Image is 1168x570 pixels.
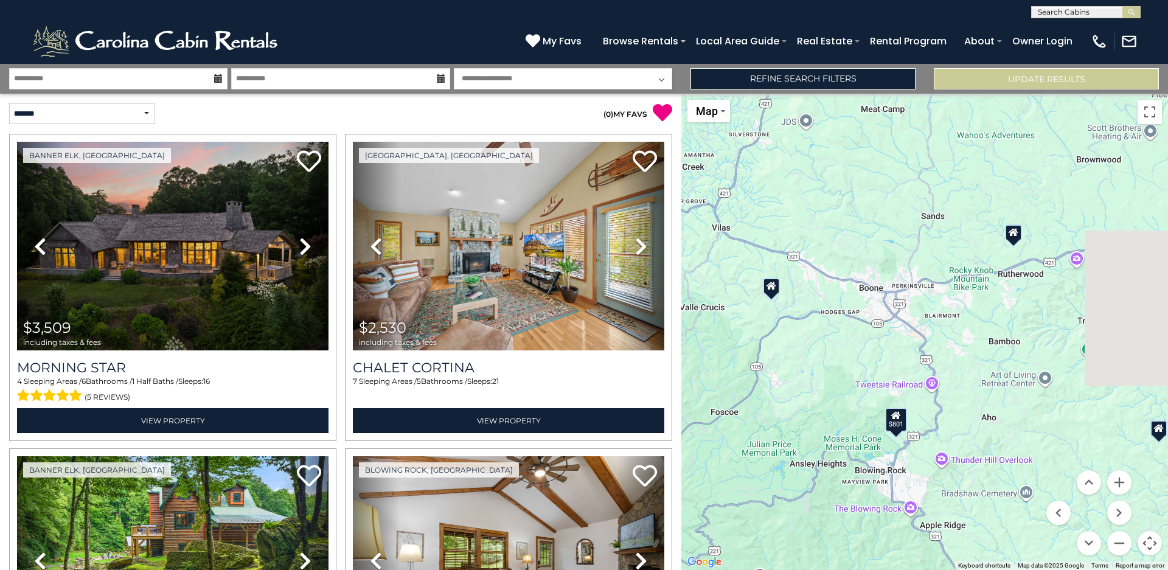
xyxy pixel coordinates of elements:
span: Map data ©2025 Google [1018,562,1084,569]
a: Blowing Rock, [GEOGRAPHIC_DATA] [359,462,519,478]
img: phone-regular-white.png [1091,33,1108,50]
img: thumbnail_163276265.jpeg [17,142,328,350]
a: [GEOGRAPHIC_DATA], [GEOGRAPHIC_DATA] [359,148,539,163]
a: Local Area Guide [690,30,785,52]
a: Chalet Cortina [353,360,664,376]
button: Zoom out [1107,531,1131,555]
a: Open this area in Google Maps (opens a new window) [684,554,725,570]
button: Update Results [934,68,1159,89]
a: My Favs [526,33,585,49]
span: Map [696,105,718,117]
button: Move up [1077,470,1101,495]
img: thumbnail_169786137.jpeg [353,142,664,350]
a: About [958,30,1001,52]
a: Report a map error [1116,562,1164,569]
a: (0)MY FAVS [603,109,647,119]
button: Keyboard shortcuts [958,561,1010,570]
a: View Property [17,408,328,433]
span: (5 reviews) [85,389,130,405]
button: Move down [1077,531,1101,555]
span: My Favs [543,33,582,49]
span: 0 [606,109,611,119]
button: Zoom in [1107,470,1131,495]
a: Real Estate [791,30,858,52]
button: Move right [1107,501,1131,525]
span: including taxes & fees [359,338,437,346]
span: 6 [82,377,86,386]
span: 4 [17,377,22,386]
span: 7 [353,377,357,386]
div: $801 [885,408,907,432]
img: White-1-2.png [30,23,283,60]
a: Refine Search Filters [690,68,916,89]
button: Map camera controls [1138,531,1162,555]
a: Banner Elk, [GEOGRAPHIC_DATA] [23,148,171,163]
span: including taxes & fees [23,338,101,346]
div: Sleeping Areas / Bathrooms / Sleeps: [353,376,664,405]
a: Add to favorites [633,464,657,490]
a: View Property [353,408,664,433]
a: Add to favorites [297,149,321,175]
button: Move left [1046,501,1071,525]
span: 1 Half Baths / [132,377,178,386]
a: Browse Rentals [597,30,684,52]
a: Add to favorites [297,464,321,490]
span: $3,509 [23,319,71,336]
span: 16 [203,377,210,386]
span: $2,530 [359,319,406,336]
div: Sleeping Areas / Bathrooms / Sleeps: [17,376,328,405]
a: Morning Star [17,360,328,376]
a: Add to favorites [633,149,657,175]
span: 21 [492,377,499,386]
img: Google [684,554,725,570]
button: Change map style [687,100,730,122]
a: Owner Login [1006,30,1079,52]
span: 5 [417,377,421,386]
img: mail-regular-white.png [1121,33,1138,50]
a: Rental Program [864,30,953,52]
a: Banner Elk, [GEOGRAPHIC_DATA] [23,462,171,478]
a: Terms (opens in new tab) [1091,562,1108,569]
span: ( ) [603,109,613,119]
button: Toggle fullscreen view [1138,100,1162,124]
